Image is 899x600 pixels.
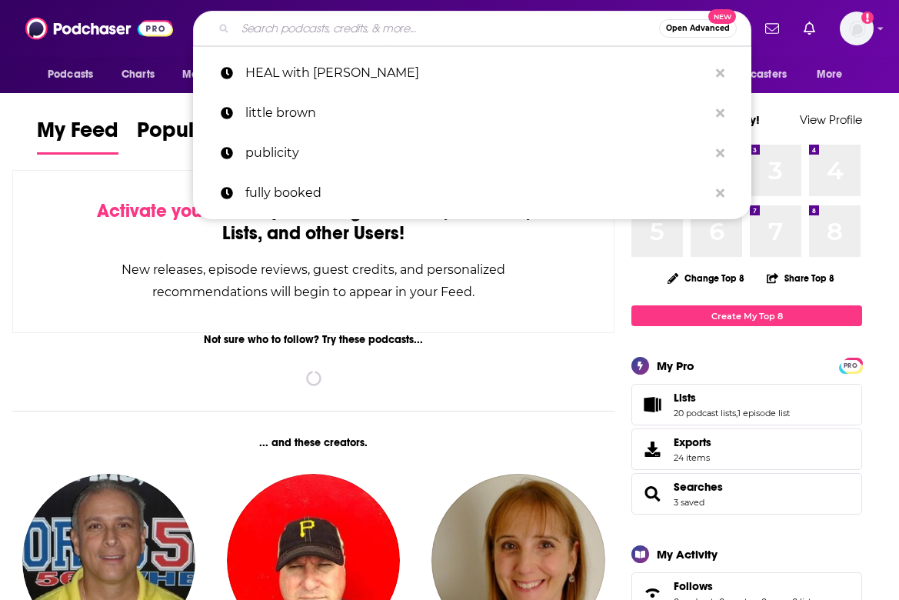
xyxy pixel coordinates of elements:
a: Exports [631,428,862,470]
span: Activate your Feed [97,199,255,222]
a: Searches [674,480,723,494]
span: Follows [674,579,713,593]
span: Exports [674,435,711,449]
svg: Add a profile image [861,12,874,24]
p: fully booked [245,173,708,213]
div: by following Podcasts, Creators, Lists, and other Users! [90,200,537,245]
button: open menu [171,60,257,89]
span: Logged in as RP_publicity [840,12,874,45]
a: fully booked [193,173,751,213]
a: 20 podcast lists [674,408,736,418]
p: publicity [245,133,708,173]
a: Charts [112,60,164,89]
img: User Profile [840,12,874,45]
div: ... and these creators. [12,436,614,449]
a: Show notifications dropdown [759,15,785,42]
button: open menu [806,60,862,89]
span: , [736,408,738,418]
button: open menu [37,60,113,89]
span: New [708,9,736,24]
div: New releases, episode reviews, guest credits, and personalized recommendations will begin to appe... [90,258,537,303]
input: Search podcasts, credits, & more... [235,16,659,41]
div: Not sure who to follow? Try these podcasts... [12,333,614,346]
span: 24 items [674,452,711,463]
span: Exports [637,438,668,460]
span: My Feed [37,117,118,152]
p: HEAL with kelly [245,53,708,93]
div: My Pro [657,358,694,373]
a: Lists [674,391,790,405]
a: Searches [637,483,668,505]
a: Lists [637,394,668,415]
a: publicity [193,133,751,173]
a: Follows [674,579,815,593]
a: My Feed [37,117,118,155]
button: Show profile menu [840,12,874,45]
span: Monitoring [182,64,237,85]
a: Popular Feed [137,117,268,155]
a: 1 episode list [738,408,790,418]
img: Podchaser - Follow, Share and Rate Podcasts [25,14,173,43]
span: Charts [122,64,155,85]
button: open menu [703,60,809,89]
span: More [817,64,843,85]
span: PRO [841,360,860,372]
a: 3 saved [674,497,704,508]
button: Change Top 8 [658,268,754,288]
span: Searches [631,473,862,515]
a: Show notifications dropdown [797,15,821,42]
div: Search podcasts, credits, & more... [193,11,751,46]
span: Lists [631,384,862,425]
a: Create My Top 8 [631,305,862,326]
a: HEAL with [PERSON_NAME] [193,53,751,93]
span: Podcasts [48,64,93,85]
div: My Activity [657,547,718,562]
span: Open Advanced [666,25,730,32]
button: Share Top 8 [766,263,835,293]
a: little brown [193,93,751,133]
p: little brown [245,93,708,133]
a: PRO [841,359,860,371]
a: View Profile [800,112,862,127]
button: Open AdvancedNew [659,19,737,38]
span: Lists [674,391,696,405]
span: Popular Feed [137,117,268,152]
